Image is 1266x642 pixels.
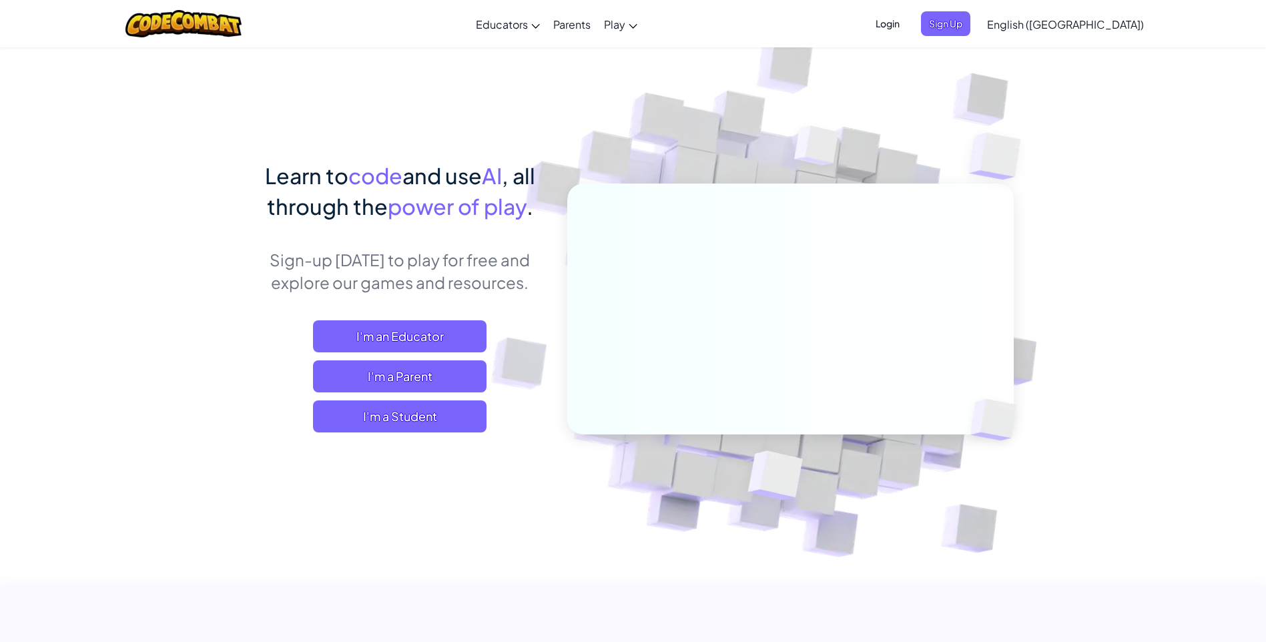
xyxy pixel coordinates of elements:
[265,162,348,189] span: Learn to
[987,17,1144,31] span: English ([GEOGRAPHIC_DATA])
[348,162,402,189] span: code
[402,162,482,189] span: and use
[942,100,1058,213] img: Overlap cubes
[253,248,547,294] p: Sign-up [DATE] to play for free and explore our games and resources.
[597,6,644,42] a: Play
[313,320,487,352] a: I'm an Educator
[527,193,533,220] span: .
[313,400,487,432] button: I'm a Student
[482,162,502,189] span: AI
[715,422,834,533] img: Overlap cubes
[921,11,970,36] button: Sign Up
[604,17,625,31] span: Play
[125,10,242,37] img: CodeCombat logo
[769,99,865,199] img: Overlap cubes
[313,360,487,392] a: I'm a Parent
[948,371,1048,468] img: Overlap cubes
[388,193,527,220] span: power of play
[868,11,908,36] button: Login
[469,6,547,42] a: Educators
[476,17,528,31] span: Educators
[547,6,597,42] a: Parents
[980,6,1151,42] a: English ([GEOGRAPHIC_DATA])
